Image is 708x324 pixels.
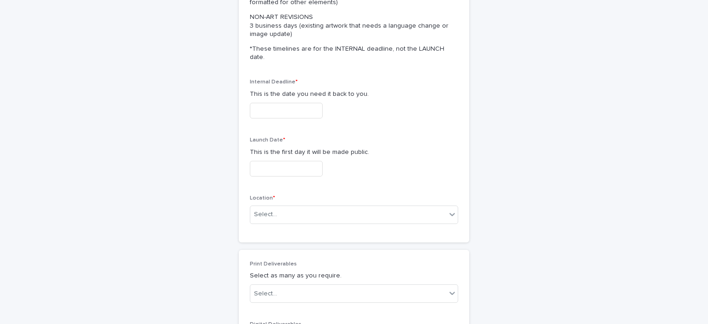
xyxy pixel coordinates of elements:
[250,147,458,157] p: This is the first day it will be made public.
[250,89,458,99] p: This is the date you need it back to you.
[250,45,454,61] p: *These timelines are for the INTERNAL deadline, not the LAUNCH date.
[250,195,275,201] span: Location
[254,289,277,299] div: Select...
[250,79,298,85] span: Internal Deadline
[250,13,454,38] p: NON-ART REVISIONS 3 business days (existing artwork that needs a language change or image update)
[250,137,285,143] span: Launch Date
[254,210,277,219] div: Select...
[250,271,458,281] p: Select as many as you require.
[250,261,297,267] span: Print Deliverables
